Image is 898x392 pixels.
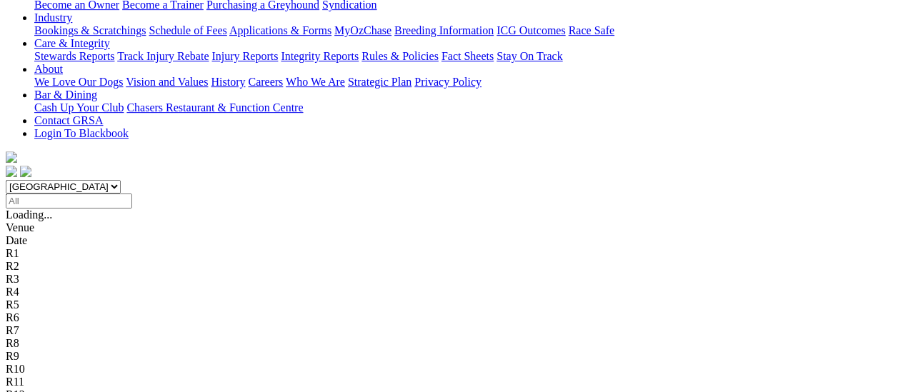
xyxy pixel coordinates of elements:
[6,363,892,376] div: R10
[229,24,331,36] a: Applications & Forms
[6,234,892,247] div: Date
[6,151,17,163] img: logo-grsa-white.png
[281,50,359,62] a: Integrity Reports
[34,24,892,37] div: Industry
[6,286,892,298] div: R4
[248,76,283,88] a: Careers
[394,24,494,36] a: Breeding Information
[34,50,114,62] a: Stewards Reports
[34,76,123,88] a: We Love Our Dogs
[6,273,892,286] div: R3
[126,101,303,114] a: Chasers Restaurant & Function Centre
[34,63,63,75] a: About
[34,101,124,114] a: Cash Up Your Club
[6,337,892,350] div: R8
[34,101,892,114] div: Bar & Dining
[117,50,209,62] a: Track Injury Rebate
[568,24,614,36] a: Race Safe
[497,50,562,62] a: Stay On Track
[34,127,129,139] a: Login To Blackbook
[34,24,146,36] a: Bookings & Scratchings
[6,221,892,234] div: Venue
[34,11,72,24] a: Industry
[6,247,892,260] div: R1
[441,50,494,62] a: Fact Sheets
[6,166,17,177] img: facebook.svg
[6,298,892,311] div: R5
[34,76,892,89] div: About
[211,50,278,62] a: Injury Reports
[6,208,52,221] span: Loading...
[34,114,103,126] a: Contact GRSA
[34,37,110,49] a: Care & Integrity
[6,350,892,363] div: R9
[361,50,439,62] a: Rules & Policies
[6,260,892,273] div: R2
[414,76,482,88] a: Privacy Policy
[211,76,245,88] a: History
[497,24,565,36] a: ICG Outcomes
[348,76,411,88] a: Strategic Plan
[6,376,892,388] div: R11
[6,194,132,208] input: Select date
[126,76,208,88] a: Vision and Values
[34,89,97,101] a: Bar & Dining
[34,50,892,63] div: Care & Integrity
[6,324,892,337] div: R7
[286,76,345,88] a: Who We Are
[334,24,391,36] a: MyOzChase
[20,166,31,177] img: twitter.svg
[149,24,226,36] a: Schedule of Fees
[6,311,892,324] div: R6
